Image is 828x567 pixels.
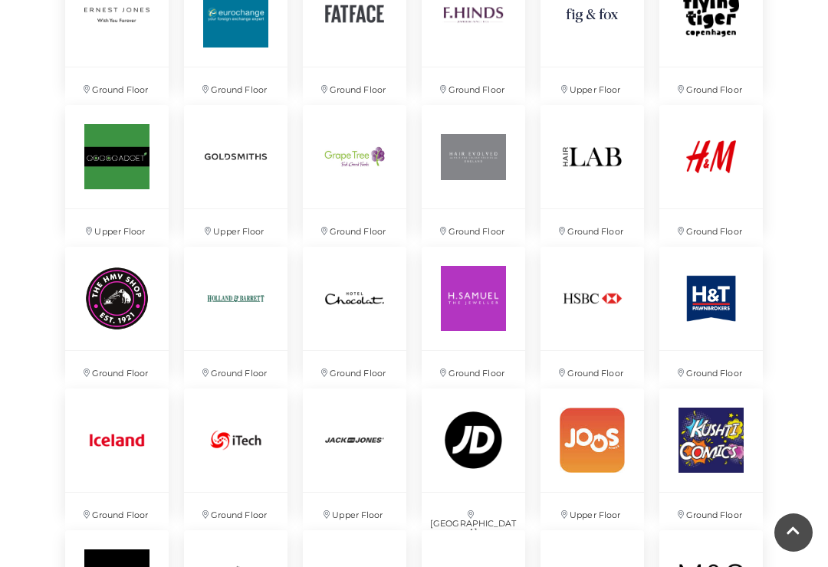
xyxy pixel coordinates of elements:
[659,493,763,530] p: Ground Floor
[422,209,525,247] p: Ground Floor
[652,97,770,239] a: Ground Floor
[540,493,644,530] p: Upper Floor
[184,493,287,530] p: Ground Floor
[184,209,287,247] p: Upper Floor
[65,493,169,530] p: Ground Floor
[176,97,295,239] a: Upper Floor
[659,209,763,247] p: Ground Floor
[295,239,414,381] a: Ground Floor
[303,351,406,388] p: Ground Floor
[422,105,525,208] img: Hair Evolved at Festival Place, Basingstoke
[303,67,406,105] p: Ground Floor
[414,381,533,523] a: [GEOGRAPHIC_DATA]
[659,67,763,105] p: Ground Floor
[65,67,169,105] p: Ground Floor
[414,97,533,239] a: Hair Evolved at Festival Place, Basingstoke Ground Floor
[422,493,525,547] p: [GEOGRAPHIC_DATA]
[176,239,295,381] a: Ground Floor
[65,351,169,388] p: Ground Floor
[414,239,533,381] a: Ground Floor
[540,67,644,105] p: Upper Floor
[652,381,770,523] a: Ground Floor
[652,239,770,381] a: Ground Floor
[58,239,176,381] a: Ground Floor
[303,209,406,247] p: Ground Floor
[422,351,525,388] p: Ground Floor
[533,97,652,239] a: Ground Floor
[176,381,295,523] a: Ground Floor
[422,67,525,105] p: Ground Floor
[303,493,406,530] p: Upper Floor
[540,351,644,388] p: Ground Floor
[58,381,176,523] a: Ground Floor
[58,97,176,239] a: Upper Floor
[540,209,644,247] p: Ground Floor
[184,67,287,105] p: Ground Floor
[65,209,169,247] p: Upper Floor
[295,381,414,523] a: Upper Floor
[184,351,287,388] p: Ground Floor
[533,239,652,381] a: Ground Floor
[533,381,652,523] a: Upper Floor
[295,97,414,239] a: Ground Floor
[659,351,763,388] p: Ground Floor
